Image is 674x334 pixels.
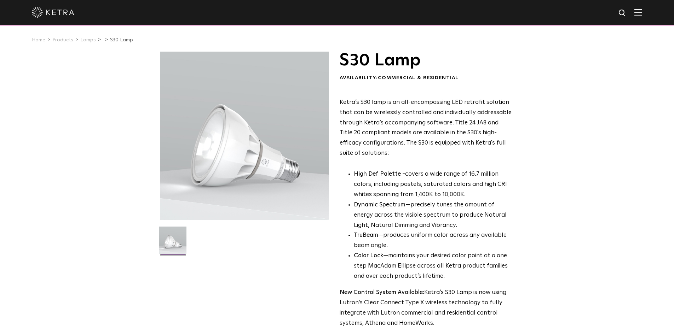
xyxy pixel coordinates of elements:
[354,253,383,259] strong: Color Lock
[80,37,96,42] a: Lamps
[354,171,405,177] strong: High Def Palette -
[354,169,512,200] p: covers a wide range of 16.7 million colors, including pastels, saturated colors and high CRI whit...
[340,75,512,82] div: Availability:
[32,37,45,42] a: Home
[52,37,73,42] a: Products
[32,7,74,18] img: ketra-logo-2019-white
[354,232,378,238] strong: TruBeam
[354,230,512,251] li: —produces uniform color across any available beam angle.
[354,202,405,208] strong: Dynamic Spectrum
[340,288,512,329] p: Ketra’s S30 Lamp is now using Lutron’s Clear Connect Type X wireless technology to fully integrat...
[354,251,512,282] li: —maintains your desired color point at a one step MacAdam Ellipse across all Ketra product famili...
[634,9,642,16] img: Hamburger%20Nav.svg
[618,9,627,18] img: search icon
[354,200,512,231] li: —precisely tunes the amount of energy across the visible spectrum to produce Natural Light, Natur...
[340,52,512,69] h1: S30 Lamp
[159,227,186,259] img: S30-Lamp-Edison-2021-Web-Square
[110,37,133,42] a: S30 Lamp
[340,289,424,295] strong: New Control System Available:
[340,99,512,156] span: Ketra’s S30 lamp is an all-encompassing LED retrofit solution that can be wirelessly controlled a...
[378,75,459,80] span: Commercial & Residential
